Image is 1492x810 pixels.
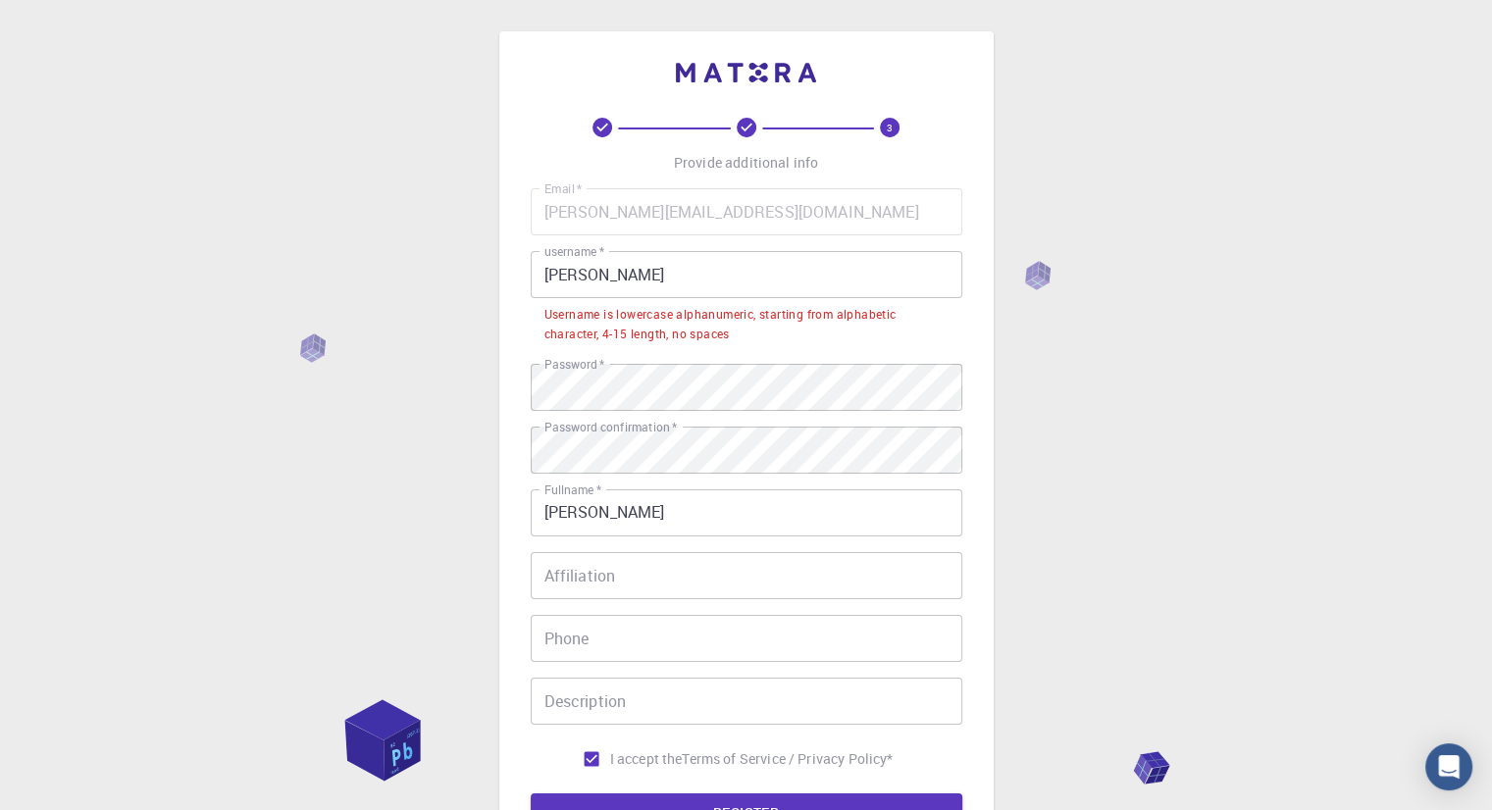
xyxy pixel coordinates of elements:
[674,153,818,173] p: Provide additional info
[544,305,949,344] div: Username is lowercase alphanumeric, starting from alphabetic character, 4-15 length, no spaces
[682,749,893,769] a: Terms of Service / Privacy Policy*
[544,180,582,197] label: Email
[682,749,893,769] p: Terms of Service / Privacy Policy *
[544,481,601,498] label: Fullname
[887,121,893,134] text: 3
[544,356,604,373] label: Password
[1425,743,1472,790] div: Open Intercom Messenger
[610,749,683,769] span: I accept the
[544,243,604,260] label: username
[544,419,677,435] label: Password confirmation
